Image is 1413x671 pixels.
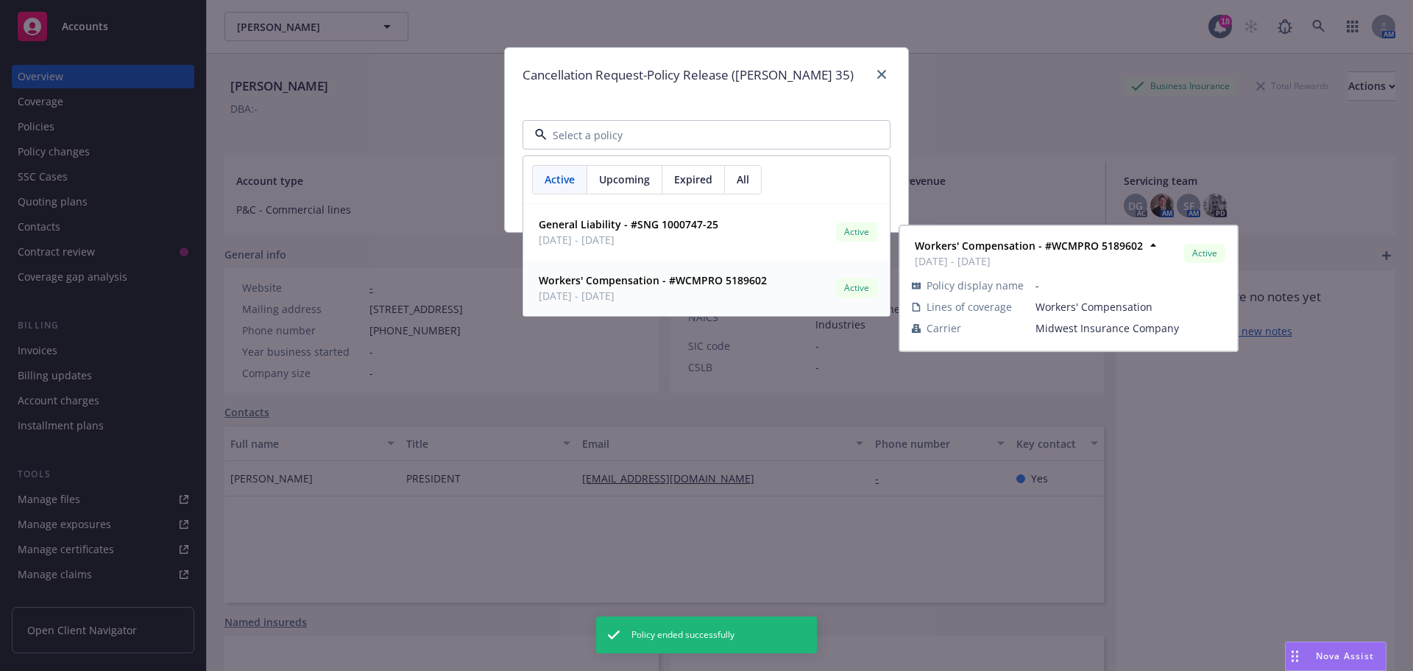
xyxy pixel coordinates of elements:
[915,253,1143,269] span: [DATE] - [DATE]
[1190,247,1219,260] span: Active
[1035,278,1225,293] span: -
[1286,642,1304,670] div: Drag to move
[927,278,1024,293] span: Policy display name
[547,127,860,143] input: Select a policy
[539,232,718,247] span: [DATE] - [DATE]
[873,66,890,83] a: close
[1316,650,1374,662] span: Nova Assist
[927,299,1012,315] span: Lines of coverage
[915,239,1143,253] strong: Workers' Compensation - #WCMPRO 5189602
[842,281,871,295] span: Active
[523,66,854,85] h1: Cancellation Request-Policy Release ([PERSON_NAME] 35)
[631,628,734,642] span: Policy ended successfully
[599,172,650,187] span: Upcoming
[1035,299,1225,315] span: Workers' Compensation
[539,273,767,287] strong: Workers' Compensation - #WCMPRO 5189602
[539,288,767,303] span: [DATE] - [DATE]
[539,217,718,231] strong: General Liability - #SNG 1000747-25
[1285,642,1387,671] button: Nova Assist
[927,320,961,336] span: Carrier
[737,172,749,187] span: All
[842,225,871,239] span: Active
[1035,320,1225,336] span: Midwest Insurance Company
[545,172,575,187] span: Active
[674,172,712,187] span: Expired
